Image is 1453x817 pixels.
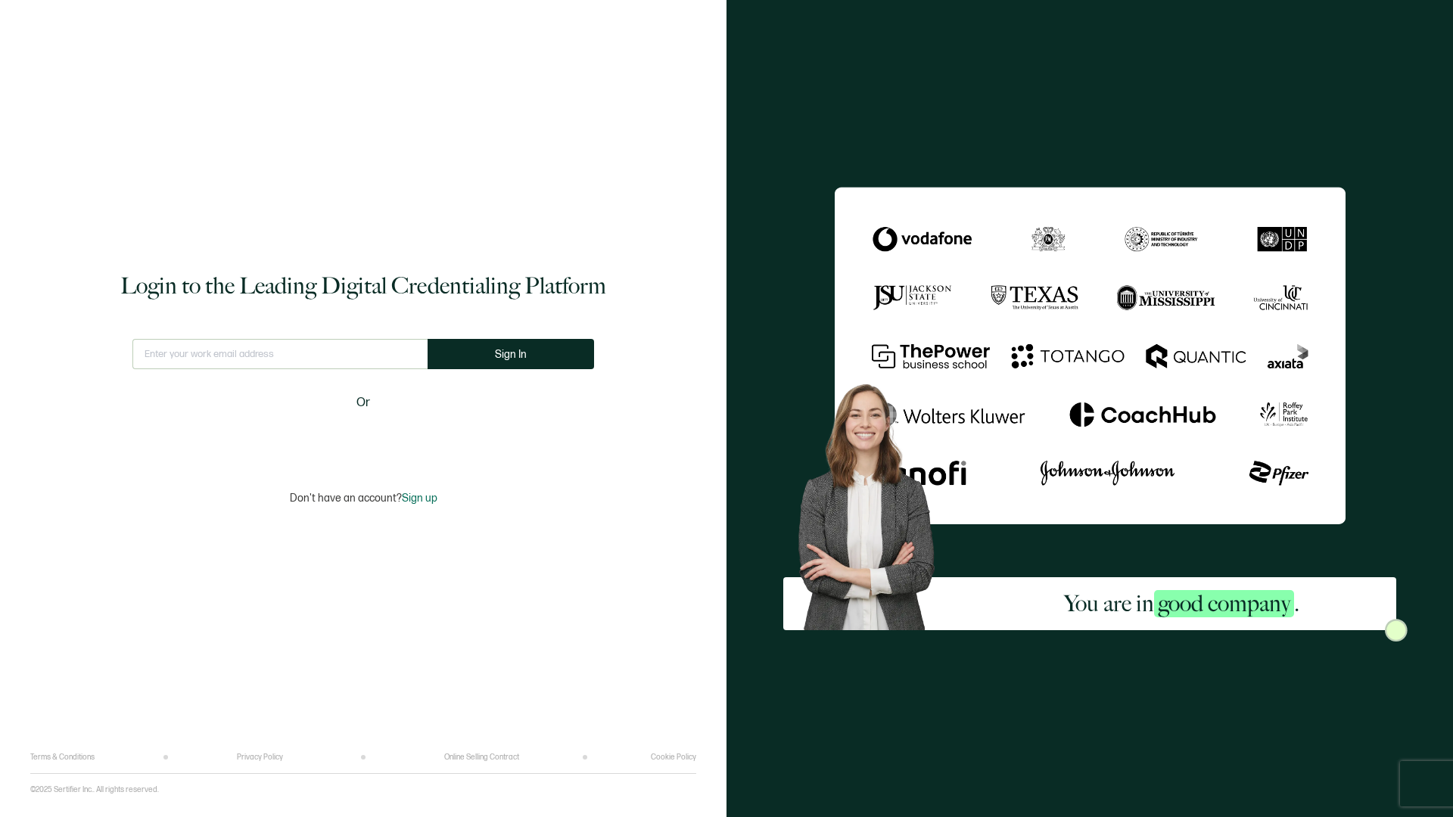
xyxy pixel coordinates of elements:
[1154,590,1294,617] span: good company
[444,753,519,762] a: Online Selling Contract
[1385,619,1408,641] img: Sertifier Login
[30,785,159,794] p: ©2025 Sertifier Inc.. All rights reserved.
[402,492,437,505] span: Sign up
[30,753,95,762] a: Terms & Conditions
[120,271,606,301] h1: Login to the Leading Digital Credentialing Platform
[1064,589,1299,619] h2: You are in .
[495,349,527,360] span: Sign In
[428,339,594,369] button: Sign In
[290,492,437,505] p: Don't have an account?
[132,339,428,369] input: Enter your work email address
[237,753,283,762] a: Privacy Policy
[356,393,370,412] span: Or
[783,371,967,629] img: Sertifier Login - You are in <span class="strong-h">good company</span>. Hero
[651,753,696,762] a: Cookie Policy
[269,422,458,455] iframe: Sign in with Google Button
[835,187,1346,523] img: Sertifier Login - You are in <span class="strong-h">good company</span>.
